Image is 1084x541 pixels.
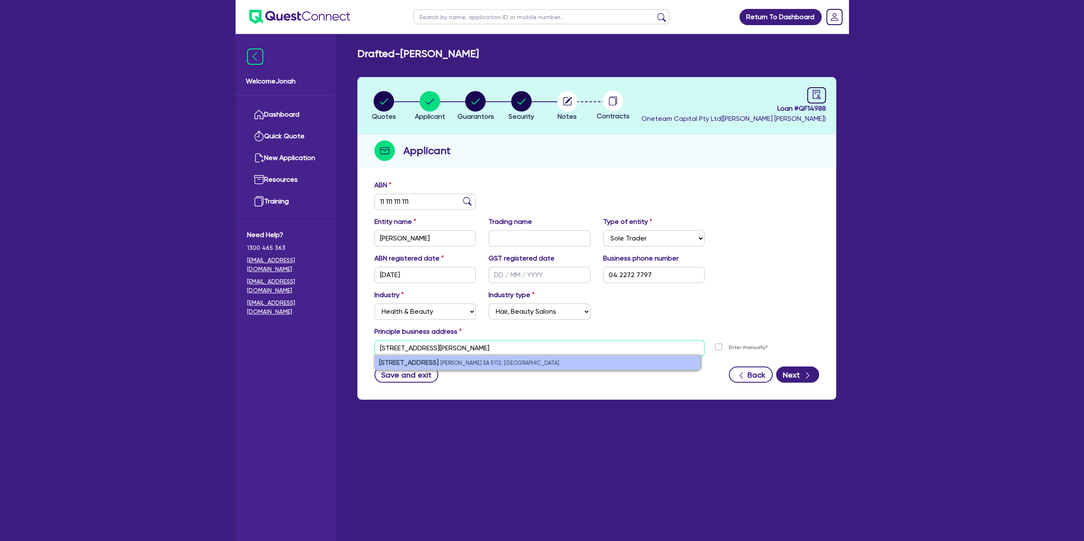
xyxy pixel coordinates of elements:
[247,191,324,212] a: Training
[457,91,494,122] button: Guarantors
[597,112,630,120] span: Contracts
[254,196,264,206] img: training
[374,253,444,263] label: ABN registered date
[374,290,404,300] label: Industry
[603,217,652,227] label: Type of entity
[374,217,416,227] label: Entity name
[374,180,391,190] label: ABN
[414,9,669,24] input: Search by name, application ID or mobile number...
[489,267,590,283] input: DD / MM / YYYY
[374,326,462,337] label: Principle business address
[379,358,439,366] strong: [STREET_ADDRESS]
[247,104,324,126] a: Dashboard
[247,147,324,169] a: New Application
[247,298,324,316] a: [EMAIL_ADDRESS][DOMAIN_NAME]
[603,253,679,263] label: Business phone number
[247,230,324,240] span: Need Help?
[489,290,535,300] label: Industry type
[776,366,819,383] button: Next
[812,90,821,99] span: audit
[247,256,324,274] a: [EMAIL_ADDRESS][DOMAIN_NAME]
[254,131,264,141] img: quick-quote
[823,6,845,28] a: Dropdown toggle
[557,91,578,122] button: Notes
[247,126,324,147] a: Quick Quote
[371,91,397,122] button: Quotes
[509,112,534,120] span: Security
[254,175,264,185] img: resources
[374,366,439,383] button: Save and exit
[414,112,445,120] span: Applicant
[440,360,559,366] small: [PERSON_NAME] SA 5112, [GEOGRAPHIC_DATA]
[558,112,577,120] span: Notes
[357,48,479,60] h2: Drafted - [PERSON_NAME]
[247,243,324,252] span: 1300 465 363
[249,10,350,24] img: quest-connect-logo-blue
[247,277,324,295] a: [EMAIL_ADDRESS][DOMAIN_NAME]
[641,114,826,123] span: Oneteam Capital Pty Ltd ( [PERSON_NAME] [PERSON_NAME] )
[489,217,532,227] label: Trading name
[508,91,535,122] button: Security
[254,153,264,163] img: new-application
[739,9,822,25] a: Return To Dashboard
[247,49,263,65] img: icon-menu-close
[457,112,494,120] span: Guarantors
[403,143,451,158] h2: Applicant
[414,91,445,122] button: Applicant
[729,343,768,352] label: Enter manually?
[489,253,555,263] label: GST registered date
[247,169,324,191] a: Resources
[246,76,325,86] span: Welcome Jonah
[641,103,826,114] span: Loan # QF14988
[807,87,826,103] a: audit
[372,112,396,120] span: Quotes
[374,140,395,161] img: step-icon
[463,197,472,206] img: abn-lookup icon
[374,267,476,283] input: DD / MM / YYYY
[729,366,773,383] button: Back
